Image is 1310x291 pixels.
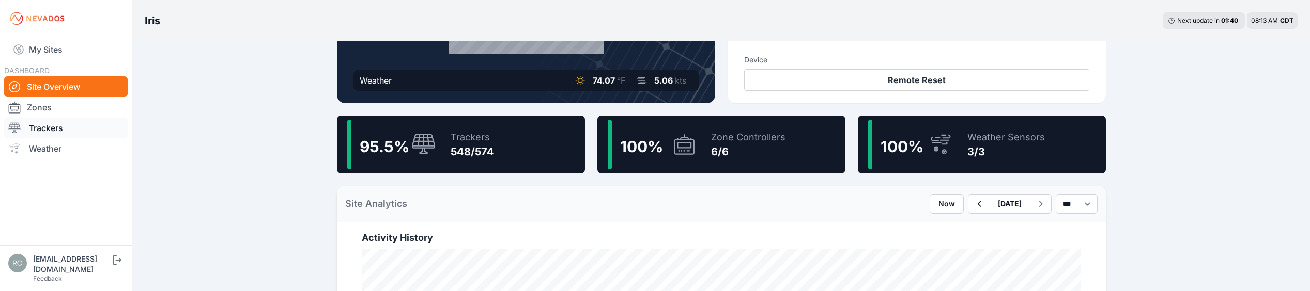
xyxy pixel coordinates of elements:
[597,116,845,173] a: 100%Zone Controllers6/6
[617,75,625,86] span: °F
[33,274,62,282] a: Feedback
[362,231,1081,245] h2: Activity History
[711,144,785,159] div: 6/6
[8,254,27,272] img: rono@prim.com
[451,130,494,144] div: Trackers
[1251,17,1278,24] span: 08:13 AM
[1280,17,1293,24] span: CDT
[654,75,673,86] span: 5.06
[145,13,160,28] h3: Iris
[337,116,585,173] a: 95.5%Trackers548/574
[1177,17,1220,24] span: Next update in
[360,74,392,87] div: Weather
[593,75,615,86] span: 74.07
[967,144,1045,159] div: 3/3
[744,69,1089,91] button: Remote Reset
[33,254,111,274] div: [EMAIL_ADDRESS][DOMAIN_NAME]
[711,130,785,144] div: Zone Controllers
[1221,17,1240,25] div: 01 : 40
[4,37,128,62] a: My Sites
[967,130,1045,144] div: Weather Sensors
[4,76,128,97] a: Site Overview
[8,10,66,27] img: Nevados
[4,138,128,159] a: Weather
[145,7,160,34] nav: Breadcrumb
[451,144,494,159] div: 548/574
[4,66,50,75] span: DASHBOARD
[744,55,1089,65] h3: Device
[675,75,686,86] span: kts
[990,195,1030,213] button: [DATE]
[360,137,409,156] span: 95.5 %
[345,197,407,211] h2: Site Analytics
[930,194,964,214] button: Now
[4,97,128,118] a: Zones
[4,118,128,138] a: Trackers
[858,116,1106,173] a: 100%Weather Sensors3/3
[620,137,663,156] span: 100 %
[881,137,923,156] span: 100 %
